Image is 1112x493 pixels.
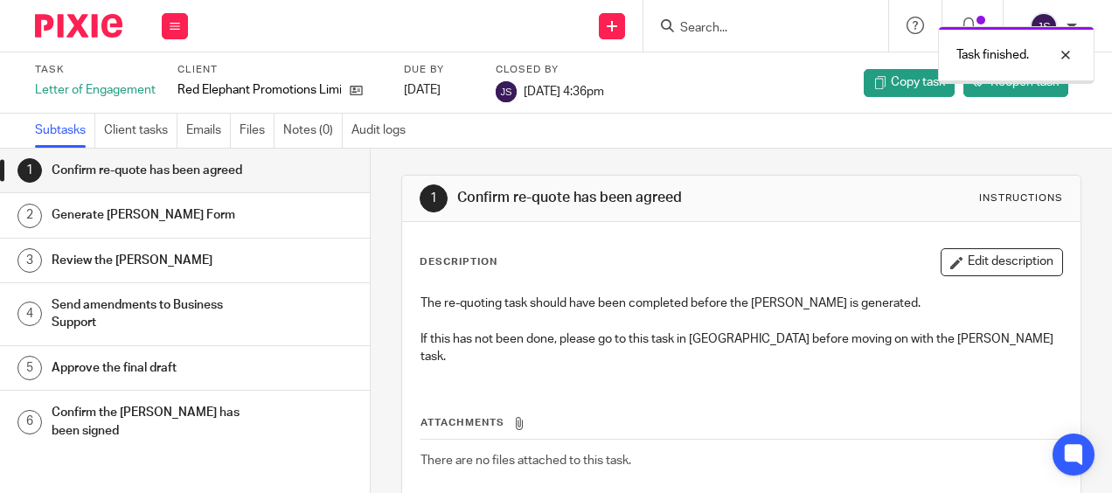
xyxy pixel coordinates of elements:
span: Attachments [420,418,504,427]
p: If this has not been done, please go to this task in [GEOGRAPHIC_DATA] before moving on with the ... [420,330,1061,366]
a: Emails [186,114,231,148]
img: svg%3E [496,81,517,102]
div: [DATE] [404,81,474,99]
h1: Approve the final draft [52,355,253,381]
div: 1 [420,184,448,212]
span: There are no files attached to this task. [420,455,631,467]
a: Client tasks [104,114,177,148]
label: Task [35,63,156,77]
h1: Confirm the [PERSON_NAME] has been signed [52,399,253,444]
h1: Confirm re-quote has been agreed [457,189,779,207]
a: Subtasks [35,114,95,148]
a: Files [240,114,275,148]
p: Task finished. [956,46,1029,64]
label: Closed by [496,63,604,77]
div: 5 [17,356,42,380]
p: Description [420,255,497,269]
div: 2 [17,204,42,228]
label: Client [177,63,382,77]
div: 1 [17,158,42,183]
img: svg%3E [1030,12,1058,40]
div: Instructions [979,191,1063,205]
label: Due by [404,63,474,77]
a: Audit logs [351,114,414,148]
p: The re-quoting task should have been completed before the [PERSON_NAME] is generated. [420,295,1061,312]
div: 6 [17,410,42,434]
div: Letter of Engagement [35,81,156,99]
span: [DATE] 4:36pm [524,86,604,98]
div: 3 [17,248,42,273]
a: Notes (0) [283,114,343,148]
img: Pixie [35,14,122,38]
h1: Send amendments to Business Support [52,292,253,337]
h1: Review the [PERSON_NAME] [52,247,253,274]
h1: Confirm re-quote has been agreed [52,157,253,184]
p: Red Elephant Promotions Limited [177,81,341,99]
div: 4 [17,302,42,326]
button: Edit description [941,248,1063,276]
h1: Generate [PERSON_NAME] Form [52,202,253,228]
